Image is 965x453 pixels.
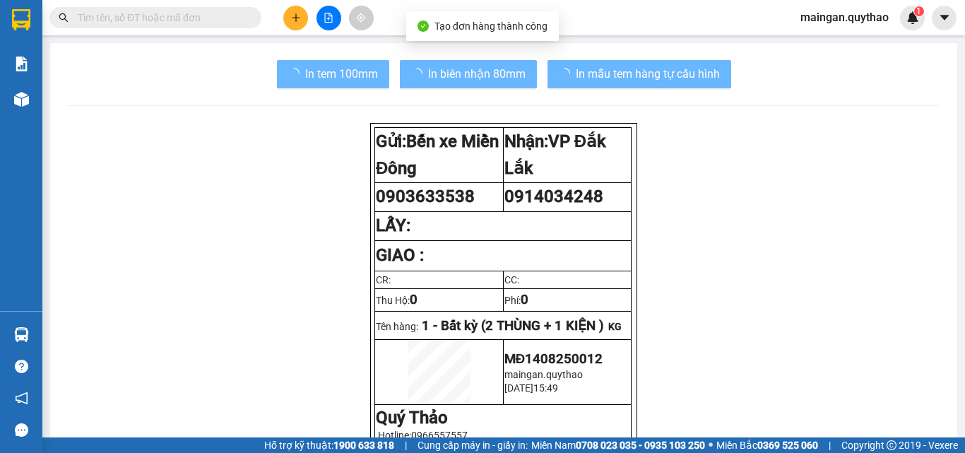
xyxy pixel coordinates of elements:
span: VP Đắk Lắk [504,131,606,178]
button: plus [283,6,308,30]
span: copyright [887,440,896,450]
span: Tạo đơn hàng thành công [434,20,547,32]
span: ⚪️ [709,442,713,448]
button: file-add [316,6,341,30]
span: 0 [410,292,418,307]
span: | [405,437,407,453]
span: KG [608,321,622,332]
strong: GIAO : [376,245,424,265]
button: In biên nhận 80mm [400,60,537,88]
img: warehouse-icon [14,327,29,342]
td: Thu Hộ: [375,288,504,311]
span: MĐ1408250012 [504,351,603,367]
span: In tem 100mm [305,65,378,83]
span: 0914034248 [504,187,603,206]
span: message [15,423,28,437]
img: icon-new-feature [906,11,919,24]
strong: 0369 525 060 [757,440,818,451]
strong: 1900 633 818 [333,440,394,451]
button: aim [349,6,374,30]
span: 1 [916,6,921,16]
span: notification [15,392,28,405]
span: loading [411,68,428,79]
strong: Nhận: [504,131,606,178]
span: 1 - Bất kỳ (2 THÙNG + 1 KIỆN ) [422,318,604,334]
span: 0903633538 [376,187,475,206]
sup: 1 [914,6,924,16]
span: environment [7,94,17,104]
span: maingan.quythao [789,8,900,26]
span: loading [288,68,305,79]
span: check-circle [418,20,429,32]
span: Miền Nam [531,437,705,453]
input: Tìm tên, số ĐT hoặc mã đơn [78,10,244,25]
span: Hỗ trợ kỹ thuật: [264,437,394,453]
span: question-circle [15,360,28,373]
strong: Quý Thảo [376,408,448,428]
span: aim [356,13,366,23]
span: Miền Bắc [716,437,818,453]
li: VP VP Đắk Lắk [97,60,188,76]
span: search [59,13,69,23]
span: environment [97,78,107,88]
span: Hotline: [378,430,468,441]
span: caret-down [938,11,951,24]
img: solution-icon [14,57,29,71]
button: caret-down [932,6,957,30]
span: 15:49 [533,382,558,394]
li: VP Bến xe Miền Đông [7,60,97,91]
td: CC: [503,271,632,288]
button: In tem 100mm [277,60,389,88]
button: In mẫu tem hàng tự cấu hình [547,60,731,88]
span: maingan.quythao [504,369,583,380]
img: logo-vxr [12,9,30,30]
img: warehouse-icon [14,92,29,107]
span: Bến xe Miền Đông [376,131,499,178]
span: 0966557557 [411,430,468,441]
strong: LẤY: [376,216,410,235]
span: [DATE] [504,382,533,394]
li: Quý Thảo [7,7,205,34]
td: CR: [375,271,504,288]
span: loading [559,68,576,79]
td: Phí: [503,288,632,311]
span: | [829,437,831,453]
span: plus [291,13,301,23]
strong: 0708 023 035 - 0935 103 250 [576,440,705,451]
span: In mẫu tem hàng tự cấu hình [576,65,720,83]
b: Quán nước dãy 8 - D07, BX Miền Đông 292 Đinh Bộ Lĩnh [7,93,95,151]
strong: Gửi: [376,131,499,178]
span: Cung cấp máy in - giấy in: [418,437,528,453]
span: In biên nhận 80mm [428,65,526,83]
span: 0 [521,292,528,307]
p: Tên hàng: [376,318,630,334]
span: file-add [324,13,333,23]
